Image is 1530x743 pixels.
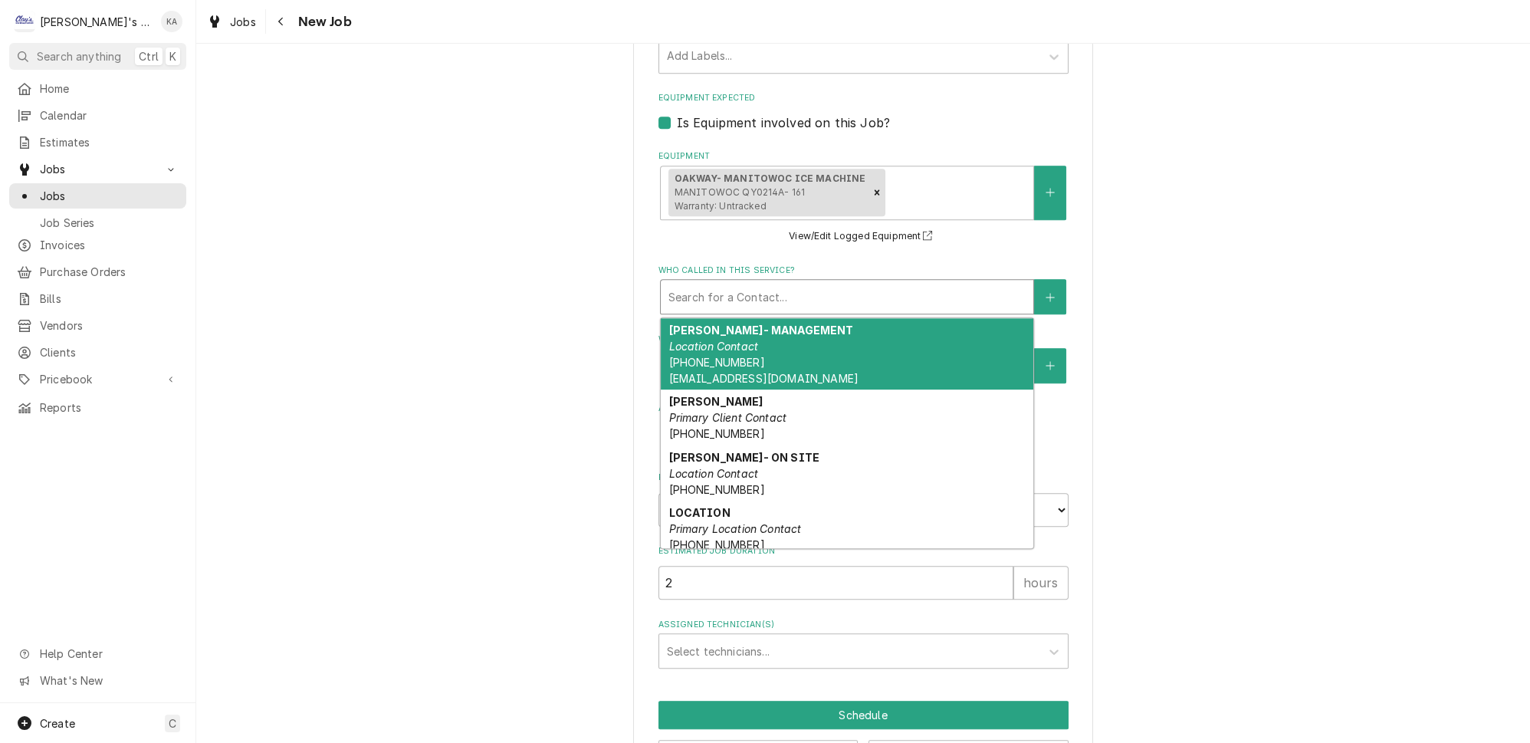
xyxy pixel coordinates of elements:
[668,538,764,551] span: [PHONE_NUMBER]
[40,134,179,150] span: Estimates
[786,227,940,246] button: View/Edit Logged Equipment
[668,356,858,385] span: [PHONE_NUMBER] [EMAIL_ADDRESS][DOMAIN_NAME]
[40,264,179,280] span: Purchase Orders
[658,92,1069,104] label: Equipment Expected
[1034,348,1066,383] button: Create New Contact
[40,344,179,360] span: Clients
[40,107,179,123] span: Calendar
[40,215,179,231] span: Job Series
[658,23,1069,73] div: Labels
[668,483,764,496] span: [PHONE_NUMBER]
[40,291,179,307] span: Bills
[9,43,186,70] button: Search anythingCtrlK
[40,14,153,30] div: [PERSON_NAME]'s Refrigeration
[1034,166,1066,220] button: Create New Equipment
[658,150,1069,163] label: Equipment
[40,399,179,416] span: Reports
[9,156,186,182] a: Go to Jobs
[169,48,176,64] span: K
[658,403,1069,453] div: Attachments
[675,173,866,184] strong: OAKWAY- MANITOWOC ICE MACHINE
[9,395,186,420] a: Reports
[40,188,179,204] span: Jobs
[9,286,186,311] a: Bills
[868,169,885,216] div: Remove [object Object]
[294,12,352,32] span: New Job
[161,11,182,32] div: Korey Austin's Avatar
[40,717,75,730] span: Create
[201,9,262,35] a: Jobs
[668,451,819,464] strong: [PERSON_NAME]- ON SITE
[658,493,858,527] input: Date
[9,103,186,128] a: Calendar
[658,265,1069,314] div: Who called in this service?
[658,619,1069,631] label: Assigned Technician(s)
[668,340,758,353] em: Location Contact
[9,130,186,155] a: Estimates
[9,232,186,258] a: Invoices
[161,11,182,32] div: KA
[40,672,177,689] span: What's New
[9,313,186,338] a: Vendors
[1046,292,1055,303] svg: Create New Contact
[658,265,1069,277] label: Who called in this service?
[668,467,758,480] em: Location Contact
[658,334,1069,346] label: Who should the tech(s) ask for?
[169,715,176,731] span: C
[40,646,177,662] span: Help Center
[1034,279,1066,314] button: Create New Contact
[668,411,786,424] em: Primary Client Contact
[668,506,730,519] strong: LOCATION
[658,472,1069,526] div: Estimated Arrival Time
[1046,187,1055,198] svg: Create New Equipment
[40,317,179,334] span: Vendors
[40,81,179,97] span: Home
[668,427,764,440] span: [PHONE_NUMBER]
[40,371,156,387] span: Pricebook
[269,9,294,34] button: Navigate back
[9,210,186,235] a: Job Series
[9,340,186,365] a: Clients
[658,472,1069,484] label: Estimated Arrival Time
[40,161,156,177] span: Jobs
[658,92,1069,131] div: Equipment Expected
[677,113,890,132] label: Is Equipment involved on this Job?
[1046,360,1055,371] svg: Create New Contact
[14,11,35,32] div: Clay's Refrigeration's Avatar
[9,668,186,693] a: Go to What's New
[658,619,1069,669] div: Assigned Technician(s)
[37,48,121,64] span: Search anything
[9,641,186,666] a: Go to Help Center
[9,76,186,101] a: Home
[9,259,186,284] a: Purchase Orders
[658,334,1069,383] div: Who should the tech(s) ask for?
[139,48,159,64] span: Ctrl
[658,403,1069,415] label: Attachments
[9,183,186,209] a: Jobs
[658,701,1069,729] button: Schedule
[675,186,806,212] span: MANITOWOC QY0214A- 161 Warranty: Untracked
[668,522,801,535] em: Primary Location Contact
[1013,566,1069,600] div: hours
[9,367,186,392] a: Go to Pricebook
[668,395,763,408] strong: [PERSON_NAME]
[658,701,1069,729] div: Button Group Row
[668,324,853,337] strong: [PERSON_NAME]- MANAGEMENT
[14,11,35,32] div: C
[658,545,1069,557] label: Estimated Job Duration
[658,150,1069,245] div: Equipment
[40,237,179,253] span: Invoices
[658,545,1069,600] div: Estimated Job Duration
[230,14,256,30] span: Jobs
